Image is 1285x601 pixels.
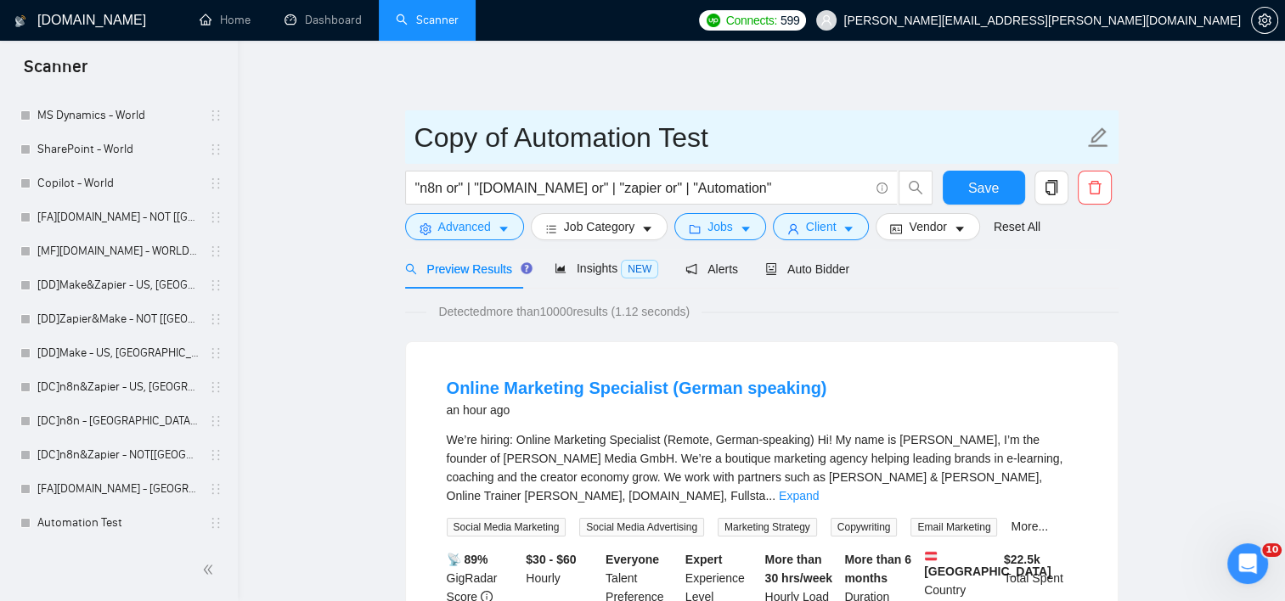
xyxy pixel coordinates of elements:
[37,506,199,540] a: Automation Test
[37,98,199,132] a: MS Dynamics - World
[1035,180,1068,195] span: copy
[1087,126,1109,149] span: edit
[787,222,799,235] span: user
[14,8,26,35] img: logo
[37,302,199,336] a: [DD]Zapier&Make - NOT [[GEOGRAPHIC_DATA], CAN, [GEOGRAPHIC_DATA]]
[820,14,832,26] span: user
[447,430,1077,505] div: We’re hiring: Online Marketing Specialist (Remote, German-speaking) Hi! My name is [PERSON_NAME],...
[209,380,223,394] span: holder
[765,262,849,276] span: Auto Bidder
[943,171,1025,205] button: Save
[831,518,898,536] span: Copywriting
[10,54,101,90] span: Scanner
[202,561,219,578] span: double-left
[1251,14,1278,27] a: setting
[876,213,979,240] button: idcardVendorcaret-down
[707,14,720,27] img: upwork-logo.png
[685,553,723,566] b: Expert
[37,336,199,370] a: [DD]Make - US, [GEOGRAPHIC_DATA], [GEOGRAPHIC_DATA]
[447,379,827,397] a: Online Marketing Specialist (German speaking)
[564,217,634,236] span: Job Category
[209,482,223,496] span: holder
[426,302,702,321] span: Detected more than 10000 results (1.12 seconds)
[447,400,827,420] div: an hour ago
[498,222,510,235] span: caret-down
[209,414,223,428] span: holder
[621,260,658,278] span: NEW
[519,261,534,276] div: Tooltip anchor
[765,489,775,503] span: ...
[968,177,999,199] span: Save
[890,222,902,235] span: idcard
[718,518,817,536] span: Marketing Strategy
[447,553,488,566] b: 📡 89%
[994,217,1040,236] a: Reset All
[924,550,1051,578] b: [GEOGRAPHIC_DATA]
[209,516,223,530] span: holder
[209,346,223,360] span: holder
[447,518,566,536] span: Social Media Marketing
[414,116,1084,159] input: Scanner name...
[765,263,777,275] span: robot
[1078,171,1112,205] button: delete
[37,370,199,404] a: [DC]n8n&Zapier - US, [GEOGRAPHIC_DATA], [GEOGRAPHIC_DATA]
[685,263,697,275] span: notification
[1034,171,1068,205] button: copy
[209,177,223,190] span: holder
[641,222,653,235] span: caret-down
[420,222,431,235] span: setting
[415,177,869,199] input: Search Freelance Jobs...
[396,13,459,27] a: searchScanner
[37,438,199,472] a: [DC]n8n&Zapier - NOT[[GEOGRAPHIC_DATA], CAN, [GEOGRAPHIC_DATA]]
[526,553,576,566] b: $30 - $60
[1011,520,1048,533] a: More...
[1079,180,1111,195] span: delete
[779,489,819,503] a: Expand
[1251,7,1278,34] button: setting
[531,213,668,240] button: barsJob Categorycaret-down
[555,262,566,274] span: area-chart
[405,262,527,276] span: Preview Results
[685,262,738,276] span: Alerts
[899,171,933,205] button: search
[37,268,199,302] a: [DD]Make&Zapier - US, [GEOGRAPHIC_DATA], [GEOGRAPHIC_DATA]
[37,200,199,234] a: [FA][DOMAIN_NAME] - NOT [[GEOGRAPHIC_DATA], CAN, [GEOGRAPHIC_DATA]] - No AI
[209,109,223,122] span: holder
[954,222,966,235] span: caret-down
[37,166,199,200] a: Copilot - World
[674,213,766,240] button: folderJobscaret-down
[773,213,870,240] button: userClientcaret-down
[209,278,223,292] span: holder
[209,143,223,156] span: holder
[579,518,704,536] span: Social Media Advertising
[925,550,937,562] img: 🇦🇹
[707,217,733,236] span: Jobs
[1252,14,1277,27] span: setting
[844,553,911,585] b: More than 6 months
[1004,553,1040,566] b: $ 22.5k
[209,312,223,326] span: holder
[909,217,946,236] span: Vendor
[555,261,658,275] span: Insights
[37,404,199,438] a: [DC]n8n - [GEOGRAPHIC_DATA], [GEOGRAPHIC_DATA], [GEOGRAPHIC_DATA]
[209,244,223,258] span: holder
[740,222,752,235] span: caret-down
[438,217,491,236] span: Advanced
[37,234,199,268] a: [MF][DOMAIN_NAME] - WORLD - No AI
[405,263,417,275] span: search
[405,213,524,240] button: settingAdvancedcaret-down
[806,217,837,236] span: Client
[606,553,659,566] b: Everyone
[689,222,701,235] span: folder
[876,183,888,194] span: info-circle
[200,13,251,27] a: homeHome
[899,180,932,195] span: search
[209,211,223,224] span: holder
[209,448,223,462] span: holder
[781,11,799,30] span: 599
[843,222,854,235] span: caret-down
[726,11,777,30] span: Connects:
[285,13,362,27] a: dashboardDashboard
[1262,543,1282,557] span: 10
[37,132,199,166] a: SharePoint - World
